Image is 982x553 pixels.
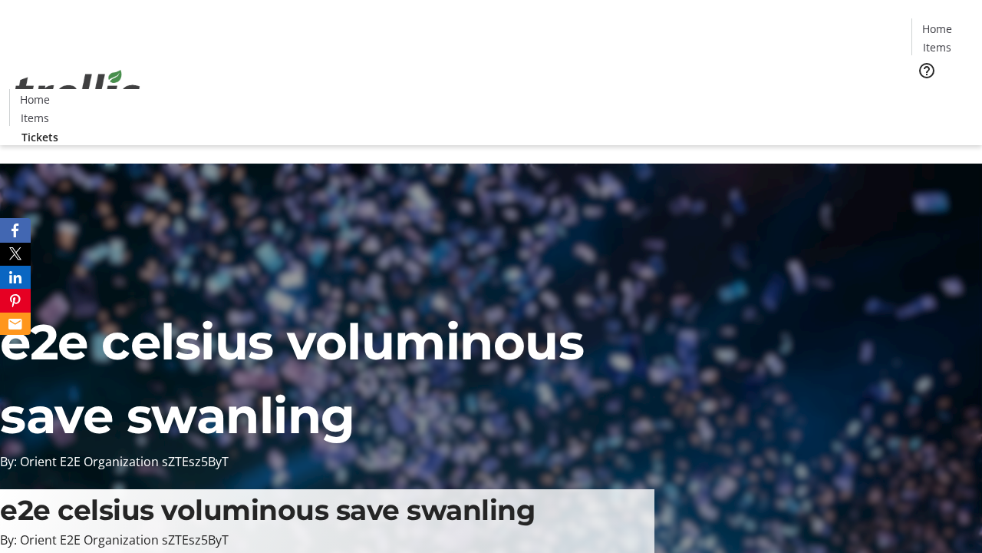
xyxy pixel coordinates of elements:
[21,129,58,145] span: Tickets
[911,89,973,105] a: Tickets
[9,129,71,145] a: Tickets
[10,110,59,126] a: Items
[912,39,961,55] a: Items
[922,21,952,37] span: Home
[912,21,961,37] a: Home
[911,55,942,86] button: Help
[9,53,146,130] img: Orient E2E Organization sZTEsz5ByT's Logo
[20,91,50,108] span: Home
[10,91,59,108] a: Home
[21,110,49,126] span: Items
[923,39,951,55] span: Items
[924,89,961,105] span: Tickets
